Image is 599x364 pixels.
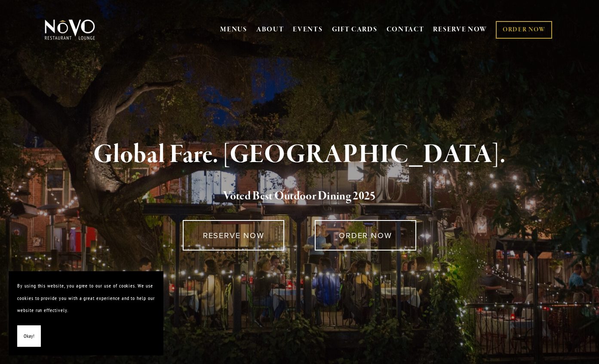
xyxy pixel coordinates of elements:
p: By using this website, you agree to our use of cookies. We use cookies to provide you with a grea... [17,280,155,317]
a: ORDER NOW [315,220,416,251]
a: RESERVE NOW [433,21,487,38]
a: ORDER NOW [496,21,552,39]
a: EVENTS [293,25,323,34]
a: MENUS [220,25,247,34]
a: ABOUT [256,25,284,34]
button: Okay! [17,325,41,347]
a: Voted Best Outdoor Dining 202 [223,189,370,205]
strong: Global Fare. [GEOGRAPHIC_DATA]. [93,138,506,171]
h2: 5 [58,187,541,205]
img: Novo Restaurant &amp; Lounge [43,19,97,40]
a: GIFT CARDS [332,21,378,38]
a: CONTACT [387,21,424,38]
section: Cookie banner [9,271,163,355]
a: RESERVE NOW [183,220,284,251]
span: Okay! [24,330,34,343]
